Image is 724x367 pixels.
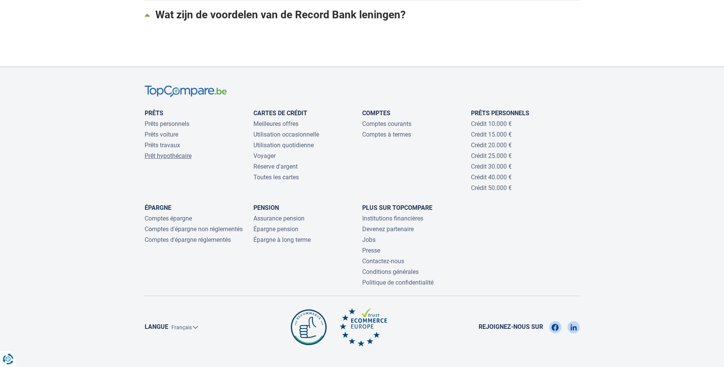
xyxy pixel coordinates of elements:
[253,236,311,243] a: Épargne à long terme
[471,120,512,127] a: Crédit 10.000 €
[362,215,423,222] a: Institutions financières
[471,184,512,192] a: Crédit 50.000 €
[362,204,432,211] a: Plus sur TopCompare
[145,215,192,222] a: Comptes épargne
[571,321,577,333] img: LinkedIn TopCompare
[145,85,227,97] img: TopCompare
[362,131,411,138] a: Comptes à termes
[145,1,580,28] a: Wat zijn de voordelen van de Record Bank leningen?
[362,258,404,265] a: Contactez-nous
[145,225,243,233] a: Comptes d'épargne non réglementés
[471,131,512,138] a: Crédit 15.000 €
[479,323,543,332] span: Rejoignez-nous sur
[253,120,298,127] a: Meilleures offres
[253,215,305,222] a: Assurance pension
[362,236,376,243] a: Jobs
[471,109,529,117] a: Prêts personnels
[471,152,512,159] a: Crédit 25.000 €
[471,142,512,149] a: Crédit 20.000 €
[253,142,314,149] a: Utilisation quotidienne
[362,109,390,117] a: Comptes
[362,268,419,275] a: Conditions générales
[253,152,276,159] a: Voyager
[362,247,380,254] a: Presse
[289,308,328,346] img: Be commerce TopCompare
[362,279,434,286] a: Politique de confidentialité
[145,236,231,243] a: Comptes d'épargne réglementés
[253,163,298,170] a: Réserve d'argent
[362,225,414,233] a: Devenez partenaire
[253,174,299,181] a: Toutes les cartes
[145,109,163,117] a: Prêts
[471,174,512,181] a: Crédit 40.000 €
[471,163,512,170] a: Crédit 30.000 €
[145,323,168,332] label: Langue
[145,204,171,211] a: Épargne
[253,109,307,117] a: Cartes de Crédit
[145,120,189,127] a: Prêts personnels
[145,152,192,159] a: Prêt hypothécaire
[340,308,387,346] img: Ecommerce Europe TopCompare
[362,120,411,127] a: Comptes courants
[253,225,298,233] a: Épargne pension
[145,131,178,138] a: Prêts voiture
[253,131,319,138] a: Utilisation occasionnelle
[551,321,559,333] img: Facebook TopCompare
[253,204,279,211] a: Pension
[145,142,180,149] a: Prêts travaux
